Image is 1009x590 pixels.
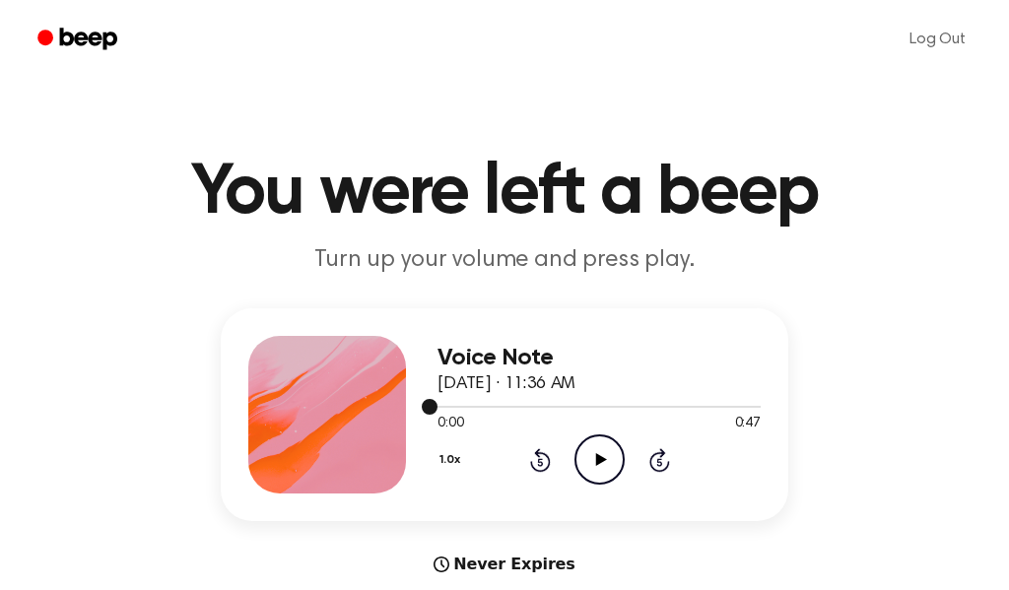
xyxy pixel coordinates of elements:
[437,345,761,371] h3: Voice Note
[890,16,985,63] a: Log Out
[735,414,761,434] span: 0:47
[24,158,985,229] h1: You were left a beep
[24,21,135,59] a: Beep
[437,414,463,434] span: 0:00
[437,375,575,393] span: [DATE] · 11:36 AM
[437,443,467,477] button: 1.0x
[126,244,883,277] p: Turn up your volume and press play.
[221,553,788,576] div: Never Expires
